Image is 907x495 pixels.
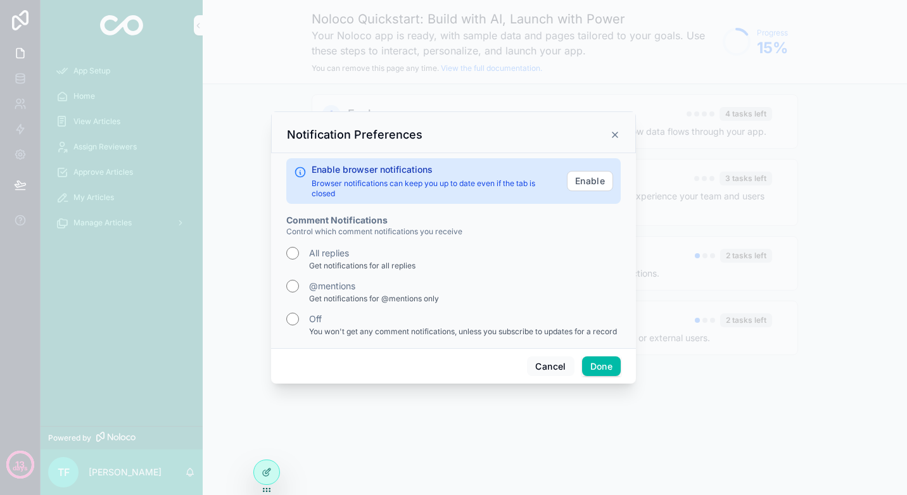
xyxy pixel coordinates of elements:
h2: Enable browser notifications [312,163,557,176]
button: Done [582,356,621,377]
span: Get notifications for @mentions only [309,294,439,304]
span: Get notifications for all replies [309,261,415,271]
span: You won't get any comment notifications, unless you subscribe to updates for a record [309,327,617,337]
h3: Notification Preferences [287,127,422,142]
label: @mentions [309,280,355,292]
p: Control which comment notifications you receive [286,227,621,237]
button: Enable [567,171,613,191]
label: Off [309,313,322,325]
label: All replies [309,247,349,260]
button: Cancel [527,356,574,377]
p: Browser notifications can keep you up to date even if the tab is closed [312,179,557,199]
h2: Comment Notifications [286,214,621,227]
